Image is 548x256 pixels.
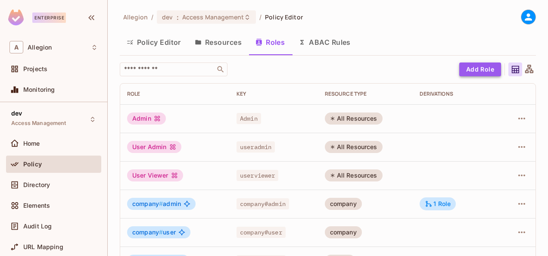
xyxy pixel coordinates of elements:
span: Workspace: Allegion [28,44,52,51]
span: userviewer [237,170,279,181]
span: the active workspace [123,13,148,21]
div: Role [127,91,223,97]
button: ABAC Rules [292,31,358,53]
span: A [9,41,23,53]
span: company#admin [237,198,289,209]
div: All Resources [325,112,383,125]
li: / [151,13,153,21]
button: Policy Editor [120,31,188,53]
span: Audit Log [23,223,52,230]
span: useradmin [237,141,275,153]
button: Roles [249,31,292,53]
button: Resources [188,31,249,53]
span: Policy [23,161,42,168]
div: All Resources [325,141,383,153]
span: dev [11,110,22,117]
span: Home [23,140,40,147]
span: : [176,14,179,21]
span: Monitoring [23,86,55,93]
div: Admin [127,112,166,125]
span: company [132,200,163,207]
span: Directory [23,181,50,188]
span: Policy Editor [265,13,303,21]
span: company [132,228,163,236]
div: company [325,226,362,238]
span: # [159,228,163,236]
span: URL Mapping [23,244,63,250]
span: admin [132,200,181,207]
button: Add Role [459,62,501,76]
span: user [132,229,176,236]
span: dev [162,13,173,21]
div: User Admin [127,141,181,153]
div: 1 Role [425,200,451,208]
span: Access Management [11,120,66,127]
span: Access Management [182,13,244,21]
span: company#user [237,227,286,238]
div: User Viewer [127,169,183,181]
div: Enterprise [32,12,66,23]
li: / [259,13,262,21]
div: Key [237,91,311,97]
span: Elements [23,202,50,209]
span: Admin [237,113,261,124]
img: SReyMgAAAABJRU5ErkJggg== [8,9,24,25]
span: # [159,200,163,207]
div: Derivations [420,91,492,97]
div: All Resources [325,169,383,181]
div: RESOURCE TYPE [325,91,406,97]
span: Projects [23,66,47,72]
div: company [325,198,362,210]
